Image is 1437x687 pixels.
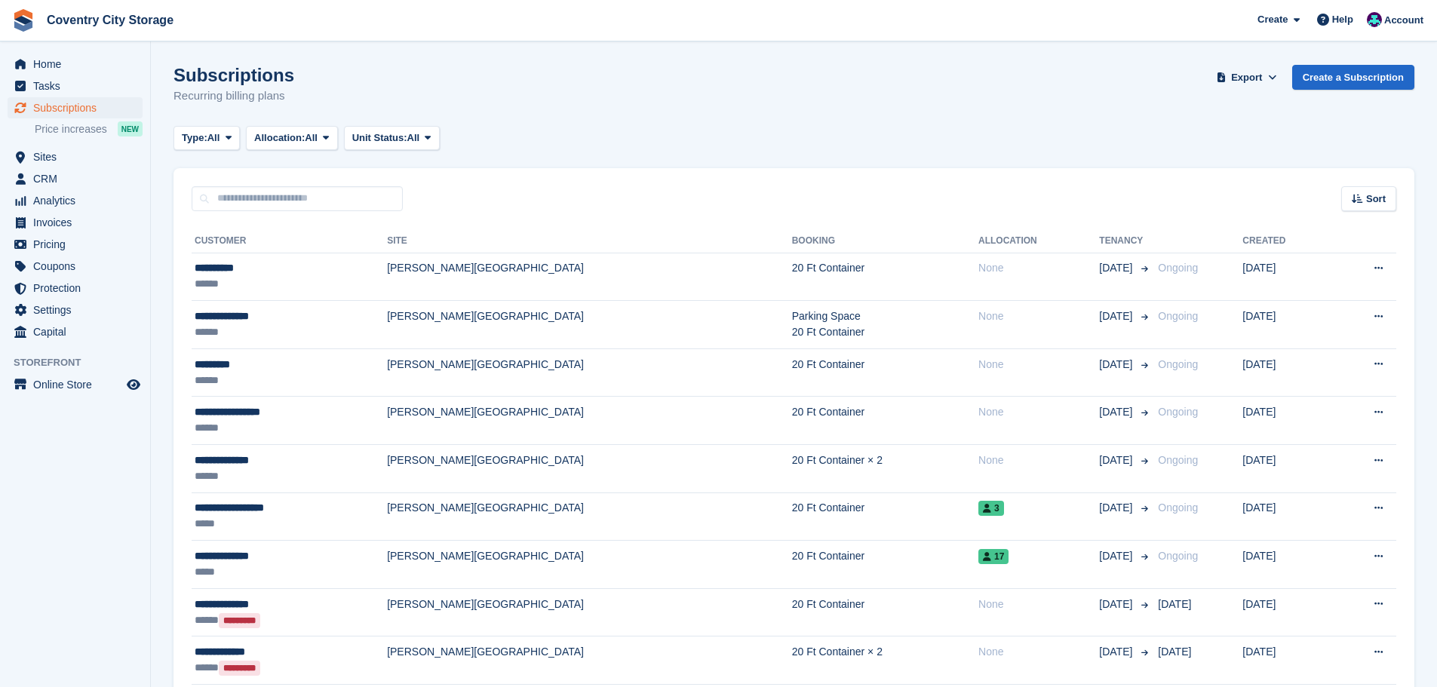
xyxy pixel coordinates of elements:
[33,256,124,277] span: Coupons
[344,126,440,151] button: Unit Status: All
[1214,65,1280,90] button: Export
[387,397,792,445] td: [PERSON_NAME][GEOGRAPHIC_DATA]
[1242,445,1331,493] td: [DATE]
[1099,357,1135,373] span: [DATE]
[33,168,124,189] span: CRM
[978,260,1099,276] div: None
[1099,229,1152,253] th: Tenancy
[1242,636,1331,685] td: [DATE]
[387,588,792,636] td: [PERSON_NAME][GEOGRAPHIC_DATA]
[1158,262,1198,274] span: Ongoing
[387,445,792,493] td: [PERSON_NAME][GEOGRAPHIC_DATA]
[792,229,978,253] th: Booking
[1242,229,1331,253] th: Created
[978,549,1009,564] span: 17
[33,212,124,233] span: Invoices
[1099,644,1135,660] span: [DATE]
[1158,406,1198,418] span: Ongoing
[1099,260,1135,276] span: [DATE]
[978,597,1099,612] div: None
[182,130,207,146] span: Type:
[1367,12,1382,27] img: Michael Doherty
[207,130,220,146] span: All
[173,126,240,151] button: Type: All
[387,492,792,541] td: [PERSON_NAME][GEOGRAPHIC_DATA]
[1158,501,1198,514] span: Ongoing
[978,229,1099,253] th: Allocation
[35,122,107,136] span: Price increases
[1242,301,1331,349] td: [DATE]
[118,121,143,136] div: NEW
[1242,348,1331,397] td: [DATE]
[41,8,180,32] a: Coventry City Storage
[254,130,305,146] span: Allocation:
[407,130,420,146] span: All
[33,97,124,118] span: Subscriptions
[33,54,124,75] span: Home
[33,234,124,255] span: Pricing
[8,212,143,233] a: menu
[33,75,124,97] span: Tasks
[1242,253,1331,301] td: [DATE]
[387,636,792,685] td: [PERSON_NAME][GEOGRAPHIC_DATA]
[33,321,124,342] span: Capital
[1332,12,1353,27] span: Help
[12,9,35,32] img: stora-icon-8386f47178a22dfd0bd8f6a31ec36ba5ce8667c1dd55bd0f319d3a0aa187defe.svg
[387,541,792,589] td: [PERSON_NAME][GEOGRAPHIC_DATA]
[8,234,143,255] a: menu
[978,452,1099,468] div: None
[792,301,978,349] td: Parking Space 20 Ft Container
[33,190,124,211] span: Analytics
[124,376,143,394] a: Preview store
[8,374,143,395] a: menu
[1158,646,1191,658] span: [DATE]
[1099,500,1135,516] span: [DATE]
[33,374,124,395] span: Online Store
[1384,13,1423,28] span: Account
[387,348,792,397] td: [PERSON_NAME][GEOGRAPHIC_DATA]
[1099,452,1135,468] span: [DATE]
[1231,70,1262,85] span: Export
[14,355,150,370] span: Storefront
[387,301,792,349] td: [PERSON_NAME][GEOGRAPHIC_DATA]
[1257,12,1288,27] span: Create
[1242,541,1331,589] td: [DATE]
[352,130,407,146] span: Unit Status:
[1158,358,1198,370] span: Ongoing
[173,65,294,85] h1: Subscriptions
[1158,598,1191,610] span: [DATE]
[792,253,978,301] td: 20 Ft Container
[792,397,978,445] td: 20 Ft Container
[792,636,978,685] td: 20 Ft Container × 2
[978,404,1099,420] div: None
[1099,548,1135,564] span: [DATE]
[978,357,1099,373] div: None
[8,321,143,342] a: menu
[8,168,143,189] a: menu
[792,492,978,541] td: 20 Ft Container
[1292,65,1414,90] a: Create a Subscription
[978,501,1004,516] span: 3
[387,229,792,253] th: Site
[246,126,338,151] button: Allocation: All
[387,253,792,301] td: [PERSON_NAME][GEOGRAPHIC_DATA]
[978,308,1099,324] div: None
[173,87,294,105] p: Recurring billing plans
[792,445,978,493] td: 20 Ft Container × 2
[1158,550,1198,562] span: Ongoing
[1366,192,1386,207] span: Sort
[792,348,978,397] td: 20 Ft Container
[8,278,143,299] a: menu
[792,541,978,589] td: 20 Ft Container
[35,121,143,137] a: Price increases NEW
[8,97,143,118] a: menu
[1099,597,1135,612] span: [DATE]
[8,54,143,75] a: menu
[8,299,143,320] a: menu
[1158,310,1198,322] span: Ongoing
[33,278,124,299] span: Protection
[305,130,318,146] span: All
[1242,397,1331,445] td: [DATE]
[33,299,124,320] span: Settings
[33,146,124,167] span: Sites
